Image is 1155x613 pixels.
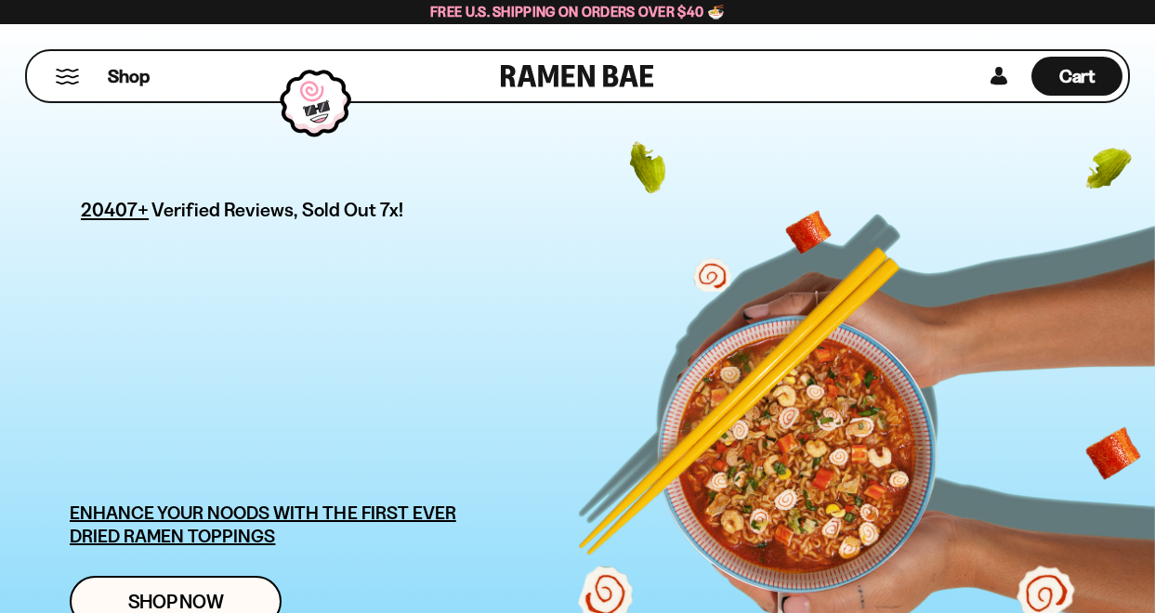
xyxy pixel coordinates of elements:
span: Shop [108,64,150,89]
span: Verified Reviews, Sold Out 7x! [151,198,403,221]
span: 20407+ [81,195,149,224]
button: Mobile Menu Trigger [55,69,80,85]
span: Shop Now [128,592,224,611]
div: Cart [1031,51,1122,101]
a: Shop [108,57,150,96]
span: Free U.S. Shipping on Orders over $40 🍜 [430,3,725,20]
span: Cart [1059,65,1096,87]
